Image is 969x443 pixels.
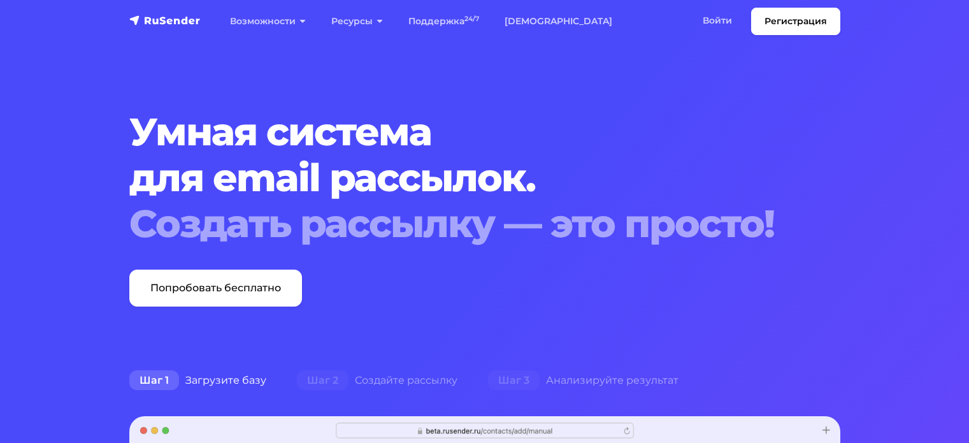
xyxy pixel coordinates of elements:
[751,8,840,35] a: Регистрация
[492,8,625,34] a: [DEMOGRAPHIC_DATA]
[129,370,179,391] span: Шаг 1
[114,368,282,393] div: Загрузите базу
[129,14,201,27] img: RuSender
[129,109,780,247] h1: Умная система для email рассылок.
[297,370,348,391] span: Шаг 2
[282,368,473,393] div: Создайте рассылку
[129,201,780,247] div: Создать рассылку — это просто!
[129,270,302,307] a: Попробовать бесплатно
[319,8,396,34] a: Ресурсы
[464,15,479,23] sup: 24/7
[396,8,492,34] a: Поддержка24/7
[690,8,745,34] a: Войти
[217,8,319,34] a: Возможности
[473,368,694,393] div: Анализируйте результат
[488,370,540,391] span: Шаг 3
